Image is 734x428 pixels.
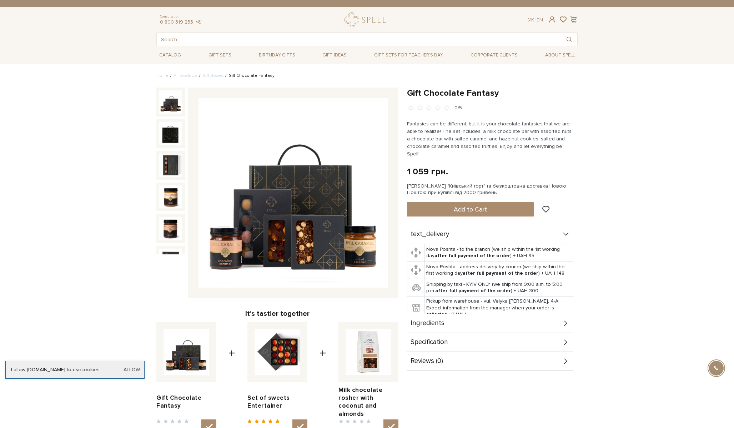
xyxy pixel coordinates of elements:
img: Gift Chocolate Fantasy [159,154,182,176]
a: Home [156,73,169,78]
img: Milk chocolate rosher with coconut and almonds [346,329,391,375]
div: En [528,17,543,23]
img: Gift Chocolate Fantasy [159,122,182,145]
a: Birthday gifts [256,50,298,61]
a: Milk chocolate rosher with coconut and almonds [338,386,398,418]
img: Gift Chocolate Fantasy [159,249,182,272]
span: text_delivery [411,231,449,238]
img: Gift Chocolate Fantasy [159,90,182,113]
a: cookies [81,367,100,373]
div: 0/5 [454,105,462,111]
a: Catalog [156,50,184,61]
a: Ук [528,17,534,23]
div: It's tastier together [156,309,398,318]
div: [PERSON_NAME] "Київський торт" та безкоштовна доставка Новою Поштою при купівлі від 2000 гривень [407,183,578,196]
span: Reviews (0) [411,358,443,364]
b: after full payment of the order [463,270,538,276]
td: Shipping by taxi - KYIV ONLY (we ship from 9:00 a.m. to 5:00 p.m. ) + UAH 300 [424,279,573,297]
img: Gift Chocolate Fantasy [198,98,388,288]
li: Gift Chocolate Fantasy [223,73,275,79]
img: Gift Chocolate Fantasy [159,217,182,240]
a: Gift sets [206,50,234,61]
span: | [536,17,537,23]
span: Specification [411,339,448,345]
a: 0 800 319 233 [160,19,193,25]
a: Set of sweets Entertainer [247,394,307,410]
a: telegram [195,19,202,25]
a: Gift Chocolate Fantasy [156,394,216,410]
span: Ingredients [411,320,444,327]
span: Add to Cart [454,205,487,213]
input: Search [157,33,561,46]
img: Set of sweets Entertainer [255,329,300,375]
a: Gift ideas [320,50,350,61]
a: About Spell [542,50,578,61]
td: Nova Poshta - to the branch (we ship within the 1st working day ) + UAH 95 [424,244,573,262]
td: Nova Poshta - address delivery by courier (we ship within the first working day ) + UAH 148 [424,262,573,279]
a: Gift Boxes [202,73,223,78]
div: 1 059 грн. [407,166,448,177]
a: Gift sets for Teacher's Day [371,49,446,61]
a: Allow [124,367,140,373]
button: Add to Cart [407,202,534,217]
h1: Gift Chocolate Fantasy [407,88,578,99]
b: after full payment of the order [435,288,511,294]
img: Gift Chocolate Fantasy [159,185,182,208]
p: Fantasies can be different, but it is your chocolate fantasies that we are able to realize! The s... [407,120,574,158]
span: Consultation: [160,14,202,19]
a: logo [345,13,389,27]
a: Corporate clients [468,50,521,61]
img: Gift Chocolate Fantasy [164,329,209,375]
div: I allow [DOMAIN_NAME] to use [6,367,144,373]
a: All products [174,73,197,78]
b: after full payment of the order [434,253,510,259]
td: Pickup from warehouse - vul. Velyka [PERSON_NAME], 4-A. Expect information from the manager when ... [424,297,573,319]
button: Search [561,33,577,46]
